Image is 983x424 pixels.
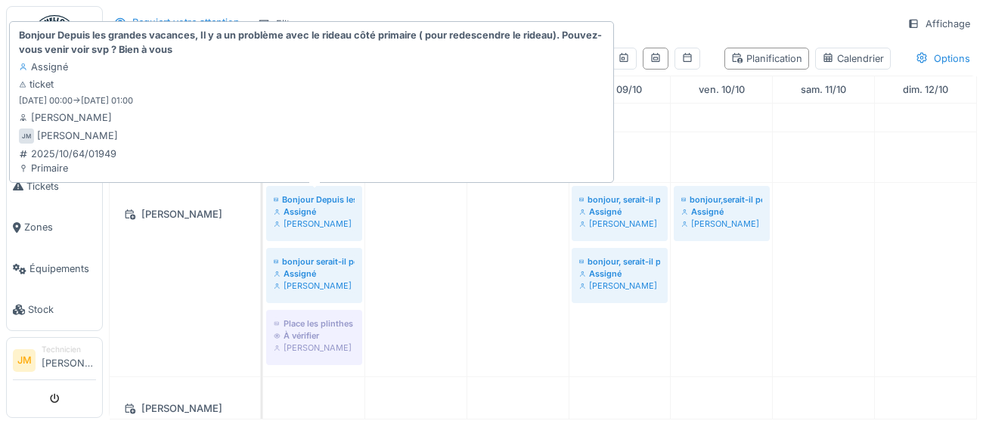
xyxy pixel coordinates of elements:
div: bonjour, serait-il possible de déposer dans le fond du grand réfectoire 6 praticables de 40 cm merci [579,193,660,206]
div: [PERSON_NAME] [119,399,251,418]
img: Badge_color-CXgf-gQk.svg [32,15,77,60]
div: Place les plinthes [274,317,355,330]
span: Zones [24,220,96,234]
a: 12 octobre 2025 [899,79,952,100]
li: JM [13,349,36,372]
small: [DATE] 00:00 -> [DATE] 01:00 [19,94,133,107]
div: bonjour, serait-il possible de monté dans le grand réfectoire 20 grilles d'exposition du même mod... [579,255,660,268]
a: 9 octobre 2025 [593,79,646,100]
div: Assigné [274,206,355,218]
div: bonjour serait-il possible de remettre un morceau de [PERSON_NAME] prés du radiateur de la classe... [274,255,355,268]
div: [PERSON_NAME] [37,128,118,143]
a: JM Technicien[PERSON_NAME] [13,344,96,380]
div: Planification [731,51,802,66]
span: Stock [28,302,96,317]
div: Primaire [19,161,116,175]
a: Agenda [7,69,102,110]
div: Calendrier [822,51,884,66]
div: [PERSON_NAME] [274,280,355,292]
a: Équipements [7,248,102,289]
div: bonjour,serait-il possible d'assemblé les grilles par 2 dans le réfectoire pour quelle tiennent t... [681,193,762,206]
a: 10 octobre 2025 [695,79,749,100]
strong: Bonjour Depuis les grandes vacances, Il y a un problème avec le rideau côté primaire ( pour redes... [19,28,604,57]
div: Assigné [579,268,660,280]
div: [PERSON_NAME] [579,218,660,230]
div: Bonjour Depuis les grandes vacances, Il y a un problème avec le rideau côté primaire ( pour redes... [274,193,355,206]
div: [PERSON_NAME] [681,218,762,230]
span: Tickets [26,179,96,193]
span: Équipements [29,262,96,276]
div: Technicien [42,344,96,355]
div: [PERSON_NAME] [579,280,660,292]
div: À vérifier [274,330,355,342]
div: [PERSON_NAME] [274,218,355,230]
a: Tickets [7,166,102,207]
div: Requiert votre attention [132,15,240,29]
div: Options [909,48,977,70]
a: Zones [7,207,102,249]
div: JM [19,128,34,144]
div: Assigné [579,206,660,218]
div: Assigné [681,206,762,218]
div: Assigné [274,268,355,280]
a: 11 octobre 2025 [797,79,850,100]
div: 2025/10/64/01949 [19,147,116,161]
div: ticket [19,77,54,91]
div: Affichage [901,13,977,35]
a: Ouvrir nouveau ticket [7,110,102,166]
div: Assigné [19,60,68,74]
a: Stock [7,289,102,331]
div: [PERSON_NAME] [19,110,112,125]
div: [PERSON_NAME] [119,205,251,224]
div: Filtres [251,13,311,35]
div: [PERSON_NAME] [274,342,355,354]
li: [PERSON_NAME] [42,344,96,376]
